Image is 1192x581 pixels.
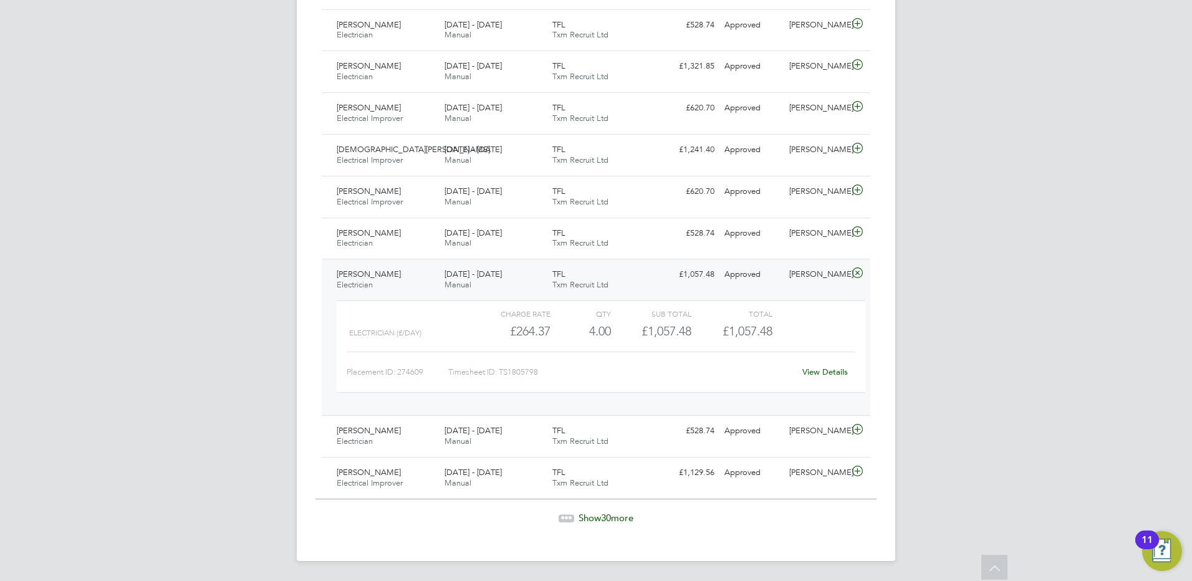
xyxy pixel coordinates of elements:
span: Manual [445,71,471,82]
span: Electrical Improver [337,113,403,123]
div: £264.37 [470,321,550,342]
div: £620.70 [655,98,719,118]
span: [DATE] - [DATE] [445,425,502,436]
span: [DATE] - [DATE] [445,467,502,478]
span: Txm Recruit Ltd [552,238,608,248]
span: [PERSON_NAME] [337,102,401,113]
span: [PERSON_NAME] [337,467,401,478]
span: TFL [552,228,565,238]
span: TFL [552,425,565,436]
div: £528.74 [655,223,719,244]
div: Placement ID: 274609 [347,362,448,382]
span: Txm Recruit Ltd [552,279,608,290]
span: TFL [552,19,565,30]
span: TFL [552,269,565,279]
div: Approved [719,463,784,483]
span: Show more [579,512,633,524]
span: Txm Recruit Ltd [552,113,608,123]
div: [PERSON_NAME] [784,56,849,77]
button: Open Resource Center, 11 new notifications [1142,531,1182,571]
span: Manual [445,155,471,165]
a: View Details [802,367,848,377]
div: Approved [719,98,784,118]
span: Manual [445,29,471,40]
div: [PERSON_NAME] [784,223,849,244]
span: [PERSON_NAME] [337,228,401,238]
div: £1,241.40 [655,140,719,160]
div: Approved [719,421,784,441]
span: TFL [552,186,565,196]
div: £620.70 [655,181,719,202]
span: [DATE] - [DATE] [445,228,502,238]
span: Txm Recruit Ltd [552,436,608,446]
div: Sub Total [611,306,691,321]
div: £1,057.48 [611,321,691,342]
span: [PERSON_NAME] [337,425,401,436]
span: [PERSON_NAME] [337,269,401,279]
span: [DATE] - [DATE] [445,144,502,155]
div: £528.74 [655,421,719,441]
div: [PERSON_NAME] [784,181,849,202]
div: Approved [719,15,784,36]
div: [PERSON_NAME] [784,463,849,483]
span: Manual [445,238,471,248]
span: [PERSON_NAME] [337,186,401,196]
span: [DATE] - [DATE] [445,186,502,196]
div: Charge rate [470,306,550,321]
div: Approved [719,223,784,244]
span: Electrician [337,436,373,446]
span: [DATE] - [DATE] [445,60,502,71]
div: [PERSON_NAME] [784,264,849,285]
span: Electrical Improver [337,196,403,207]
span: Electrical Improver [337,478,403,488]
span: 30 [601,512,611,524]
span: TFL [552,467,565,478]
div: [PERSON_NAME] [784,421,849,441]
div: Approved [719,56,784,77]
span: Electrician [337,71,373,82]
span: Electrical Improver [337,155,403,165]
span: Electrician [337,29,373,40]
span: [PERSON_NAME] [337,19,401,30]
span: Electrician [337,238,373,248]
div: £1,321.85 [655,56,719,77]
div: Approved [719,181,784,202]
span: [PERSON_NAME] [337,60,401,71]
span: [DATE] - [DATE] [445,102,502,113]
div: Total [691,306,772,321]
span: Manual [445,279,471,290]
span: Txm Recruit Ltd [552,478,608,488]
div: [PERSON_NAME] [784,140,849,160]
div: Approved [719,140,784,160]
div: Approved [719,264,784,285]
div: [PERSON_NAME] [784,15,849,36]
span: £1,057.48 [723,324,772,339]
span: Txm Recruit Ltd [552,29,608,40]
div: QTY [550,306,611,321]
span: Electrician (£/day) [349,329,421,337]
div: £1,129.56 [655,463,719,483]
div: £528.74 [655,15,719,36]
span: Manual [445,478,471,488]
span: Manual [445,113,471,123]
span: Electrician [337,279,373,290]
span: TFL [552,144,565,155]
span: [DATE] - [DATE] [445,269,502,279]
div: £1,057.48 [655,264,719,285]
div: Timesheet ID: TS1805798 [448,362,794,382]
span: Manual [445,436,471,446]
div: 11 [1142,540,1153,556]
span: TFL [552,102,565,113]
div: [PERSON_NAME] [784,98,849,118]
span: Manual [445,196,471,207]
span: Txm Recruit Ltd [552,196,608,207]
div: 4.00 [550,321,611,342]
span: [DATE] - [DATE] [445,19,502,30]
span: Txm Recruit Ltd [552,71,608,82]
span: [DEMOGRAPHIC_DATA][PERSON_NAME] [337,144,490,155]
span: TFL [552,60,565,71]
span: Txm Recruit Ltd [552,155,608,165]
